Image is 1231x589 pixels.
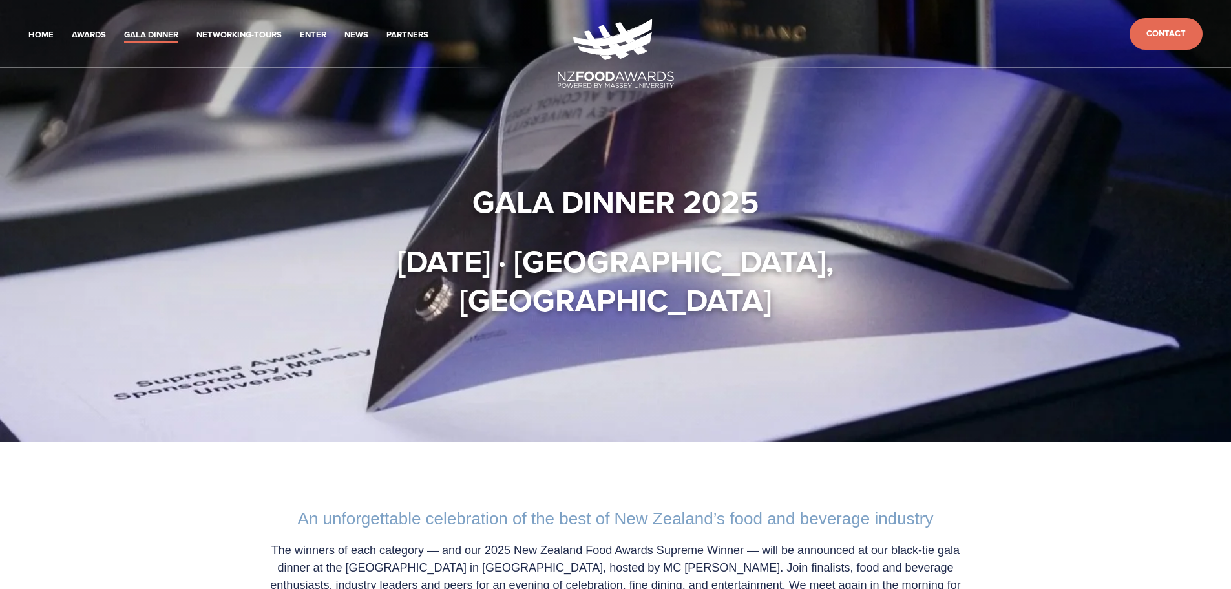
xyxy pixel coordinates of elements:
[397,239,841,323] strong: [DATE] · [GEOGRAPHIC_DATA], [GEOGRAPHIC_DATA]
[344,28,368,43] a: News
[257,509,975,529] h2: An unforgettable celebration of the best of New Zealand’s food and beverage industry
[72,28,106,43] a: Awards
[300,28,326,43] a: Enter
[386,28,428,43] a: Partners
[124,28,178,43] a: Gala Dinner
[244,182,988,221] h1: Gala Dinner 2025
[28,28,54,43] a: Home
[196,28,282,43] a: Networking-Tours
[1130,18,1203,50] a: Contact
